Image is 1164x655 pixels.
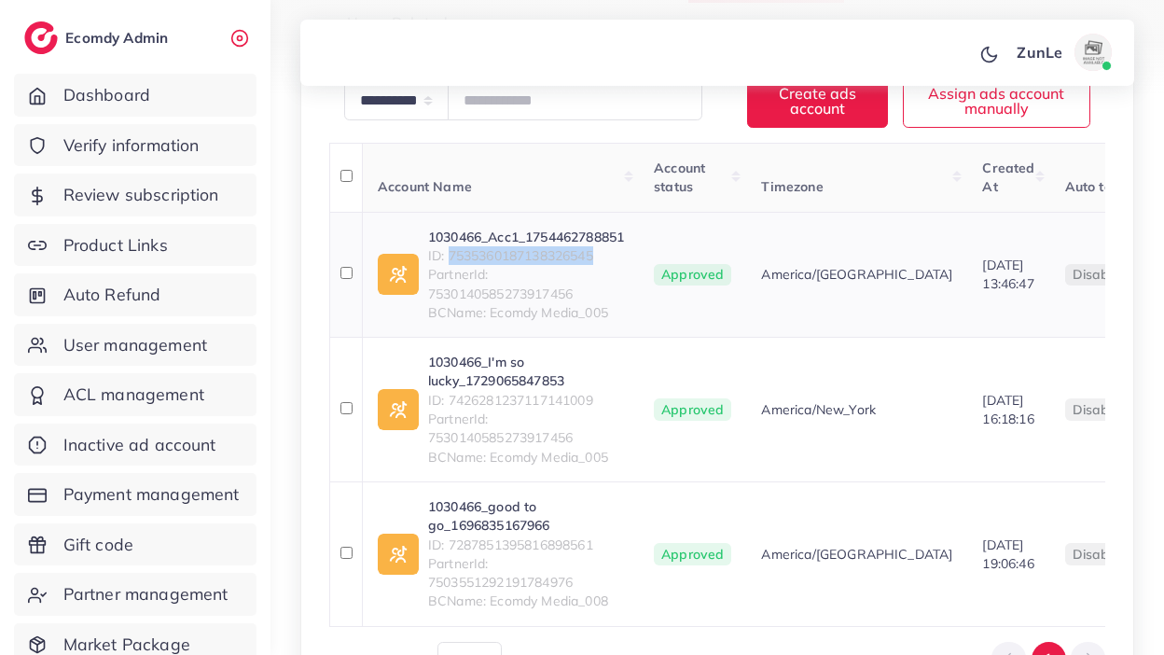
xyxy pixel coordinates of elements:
[63,582,229,606] span: Partner management
[654,264,731,286] span: Approved
[1073,266,1120,283] span: disable
[63,333,207,357] span: User management
[14,124,256,167] a: Verify information
[1074,34,1112,71] img: avatar
[654,543,731,565] span: Approved
[654,160,705,195] span: Account status
[1017,41,1062,63] p: ZunLe
[428,246,624,265] span: ID: 7535360187138326545
[982,257,1033,292] span: [DATE] 13:46:47
[982,392,1033,427] span: [DATE] 16:18:16
[428,448,624,467] span: BCName: Ecomdy Media_005
[378,389,419,430] img: ic-ad-info.7fc67b75.svg
[428,265,624,303] span: PartnerId: 7530140585273917456
[378,178,472,195] span: Account Name
[428,497,624,536] a: 1030466_good to go_1696835167966
[428,592,624,610] span: BCName: Ecomdy Media_008
[428,554,624,592] span: PartnerId: 7503551292191784976
[378,254,419,295] img: ic-ad-info.7fc67b75.svg
[63,233,168,258] span: Product Links
[63,283,161,307] span: Auto Refund
[24,21,58,54] img: logo
[378,534,419,575] img: ic-ad-info.7fc67b75.svg
[428,391,624,410] span: ID: 7426281237117141009
[14,74,256,117] a: Dashboard
[14,174,256,216] a: Review subscription
[14,424,256,467] a: Inactive ad account
[14,573,256,616] a: Partner management
[761,178,823,195] span: Timezone
[761,545,952,564] span: America/[GEOGRAPHIC_DATA]
[63,482,240,507] span: Payment management
[761,400,876,419] span: America/New_York
[63,133,200,158] span: Verify information
[903,73,1090,128] button: Assign ads account manually
[428,228,624,246] a: 1030466_Acc1_1754462788851
[65,29,173,47] h2: Ecomdy Admin
[63,83,150,107] span: Dashboard
[1073,401,1120,418] span: disable
[1006,34,1119,71] a: ZunLeavatar
[428,410,624,448] span: PartnerId: 7530140585273917456
[428,353,624,391] a: 1030466_I'm so lucky_1729065847853
[428,536,624,554] span: ID: 7287851395816898561
[1073,546,1120,563] span: disable
[14,324,256,367] a: User management
[14,224,256,267] a: Product Links
[14,373,256,416] a: ACL management
[24,21,173,54] a: logoEcomdy Admin
[14,523,256,566] a: Gift code
[63,433,216,457] span: Inactive ad account
[654,398,731,421] span: Approved
[14,273,256,316] a: Auto Refund
[63,383,204,407] span: ACL management
[761,265,952,284] span: America/[GEOGRAPHIC_DATA]
[747,73,888,128] button: Create ads account
[63,183,219,207] span: Review subscription
[1065,178,1143,195] span: Auto top-up
[982,537,1033,572] span: [DATE] 19:06:46
[982,160,1034,195] span: Created At
[14,473,256,516] a: Payment management
[63,533,133,557] span: Gift code
[428,303,624,322] span: BCName: Ecomdy Media_005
